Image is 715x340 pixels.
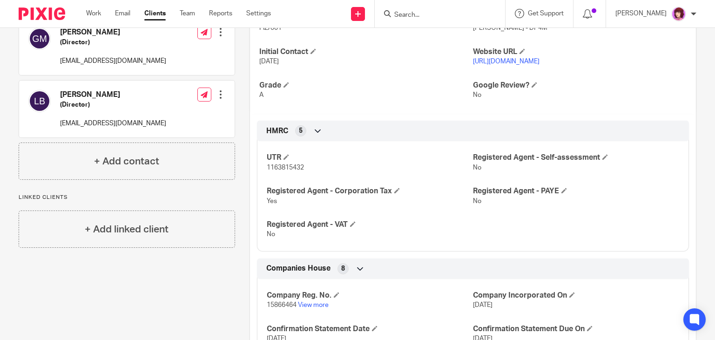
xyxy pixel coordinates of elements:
[246,9,271,18] a: Settings
[299,126,303,136] span: 5
[259,92,263,98] span: A
[473,81,687,90] h4: Google Review?
[341,264,345,273] span: 8
[473,164,481,171] span: No
[60,27,166,37] h4: [PERSON_NAME]
[144,9,166,18] a: Clients
[19,194,235,201] p: Linked clients
[85,222,169,237] h4: + Add linked client
[473,58,540,65] a: [URL][DOMAIN_NAME]
[267,220,473,230] h4: Registered Agent - VAT
[60,119,166,128] p: [EMAIL_ADDRESS][DOMAIN_NAME]
[473,324,679,334] h4: Confirmation Statement Due On
[473,186,679,196] h4: Registered Agent - PAYE
[266,264,331,273] span: Companies House
[180,9,195,18] a: Team
[60,90,166,100] h4: [PERSON_NAME]
[60,100,166,109] h5: (Director)
[473,291,679,300] h4: Company Incorporated On
[209,9,232,18] a: Reports
[671,7,686,21] img: Emma%20M%20Purple.png
[473,47,687,57] h4: Website URL
[267,186,473,196] h4: Registered Agent - Corporation Tax
[259,58,279,65] span: [DATE]
[60,38,166,47] h5: (Director)
[94,154,159,169] h4: + Add contact
[473,302,492,308] span: [DATE]
[267,324,473,334] h4: Confirmation Statement Date
[259,81,473,90] h4: Grade
[267,164,304,171] span: 1163815432
[615,9,667,18] p: [PERSON_NAME]
[115,9,130,18] a: Email
[298,302,329,308] a: View more
[267,231,275,238] span: No
[86,9,101,18] a: Work
[528,10,564,17] span: Get Support
[473,153,679,163] h4: Registered Agent - Self-assessment
[259,25,282,31] span: FIZ/001
[473,198,481,204] span: No
[473,25,547,31] span: [PERSON_NAME] - DP4M
[60,56,166,66] p: [EMAIL_ADDRESS][DOMAIN_NAME]
[473,92,481,98] span: No
[266,126,288,136] span: HMRC
[28,90,51,112] img: svg%3E
[393,11,477,20] input: Search
[19,7,65,20] img: Pixie
[28,27,51,50] img: svg%3E
[267,198,277,204] span: Yes
[267,302,297,308] span: 15866464
[267,153,473,163] h4: UTR
[259,47,473,57] h4: Initial Contact
[267,291,473,300] h4: Company Reg. No.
